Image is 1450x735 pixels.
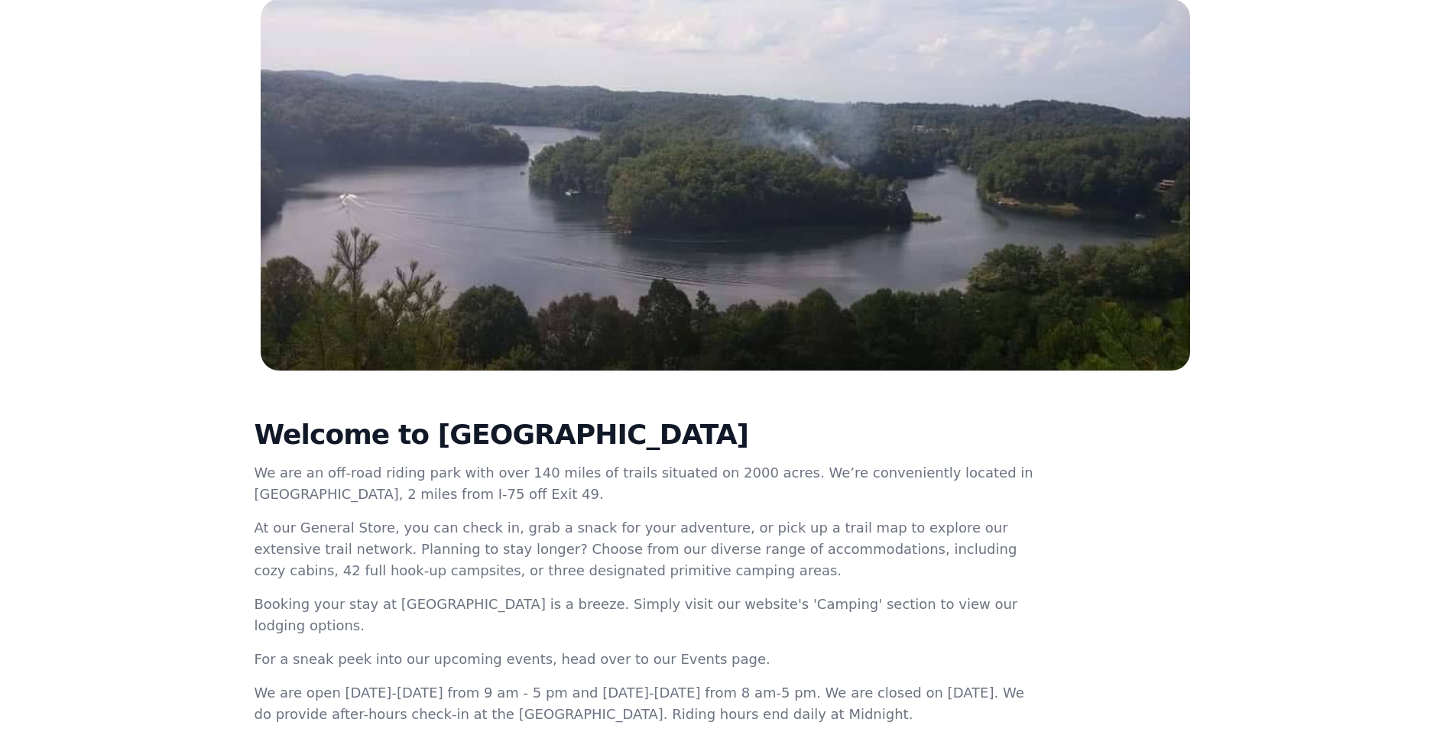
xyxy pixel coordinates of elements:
p: For a sneak peek into our upcoming events, head over to our Events page. [255,649,1037,670]
p: We are open [DATE]-[DATE] from 9 am - 5 pm and [DATE]-[DATE] from 8 am-5 pm. We are closed on [DA... [255,682,1037,725]
p: At our General Store, you can check in, grab a snack for your adventure, or pick up a trail map t... [255,517,1037,581]
h2: Welcome to [GEOGRAPHIC_DATA] [255,419,1037,450]
p: We are an off-road riding park with over 140 miles of trails situated on 2000 acres. We’re conven... [255,462,1037,505]
p: Booking your stay at [GEOGRAPHIC_DATA] is a breeze. Simply visit our website's 'Camping' section ... [255,594,1037,636]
